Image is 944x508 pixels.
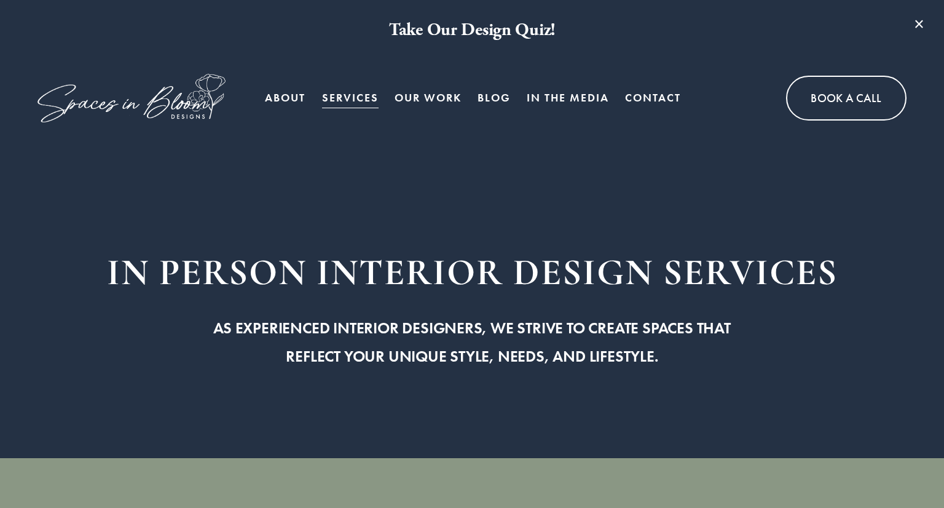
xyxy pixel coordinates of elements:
a: In the Media [527,85,609,110]
a: Blog [478,85,511,110]
span: Services [322,87,379,109]
a: Contact [625,85,681,110]
a: About [265,85,305,110]
a: Our Work [395,85,462,110]
p: AS EXPERIENCED INTERIOR DESIGNERS, WE STRIVE TO CREATE SPACES THAT REFLECT YOUR UNIQUE STYLE, NEE... [195,314,749,371]
img: Spaces in Bloom Designs [37,74,225,122]
a: folder dropdown [322,85,379,110]
h1: In person interior design services [103,247,841,298]
a: Book A Call [786,76,906,121]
